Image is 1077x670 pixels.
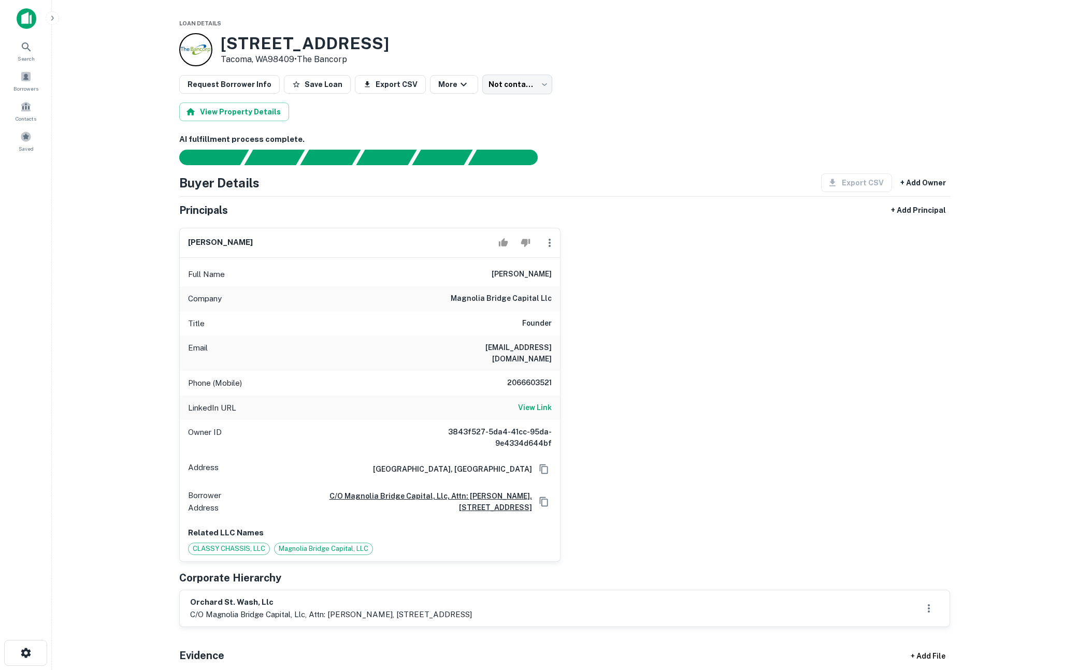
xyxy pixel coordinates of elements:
h6: 2066603521 [490,377,552,389]
h5: Evidence [179,648,224,663]
p: Related LLC Names [188,527,552,539]
h6: AI fulfillment process complete. [179,134,950,145]
button: Reject [516,232,535,253]
p: Phone (Mobile) [188,377,242,389]
div: Principals found, AI now looking for contact information... [356,150,417,165]
span: CLASSY CHASSIS, LLC [189,544,269,554]
a: Contacts [3,97,49,125]
p: Owner ID [188,426,222,449]
p: Address [188,461,219,477]
span: Loan Details [179,20,221,26]
span: Saved [19,144,34,153]
h6: [EMAIL_ADDRESS][DOMAIN_NAME] [427,342,552,365]
p: Full Name [188,268,225,281]
a: View Link [518,402,552,414]
img: capitalize-icon.png [17,8,36,29]
h6: 3843f527-5da4-41cc-95da-9e4334d644bf [427,426,552,449]
h5: Principals [179,202,228,218]
span: Contacts [16,114,36,123]
button: Copy Address [536,494,552,509]
h6: orchard st. wash, llc [190,596,472,608]
span: Search [18,54,35,63]
h4: Buyer Details [179,173,260,192]
span: Borrowers [13,84,38,93]
a: c/o magnolia bridge capital, llc, attn: [PERSON_NAME], [STREET_ADDRESS] [256,490,532,513]
div: Documents found, AI parsing details... [300,150,361,165]
iframe: Chat Widget [1025,587,1077,637]
button: More [430,75,478,94]
div: Sending borrower request to AI... [167,150,245,165]
div: AI fulfillment process complete. [468,150,550,165]
button: + Add Owner [896,173,950,192]
div: + Add File [892,647,965,665]
p: Tacoma, WA98409 • [221,53,389,66]
button: + Add Principal [887,201,950,220]
div: Principals found, still searching for contact information. This may take time... [412,150,472,165]
a: The Bancorp [297,54,347,64]
button: Accept [494,232,512,253]
span: Magnolia Bridge Capital, LLC [275,544,372,554]
p: Email [188,342,208,365]
p: Borrower Address [188,489,252,514]
h3: [STREET_ADDRESS] [221,34,389,53]
button: Save Loan [284,75,351,94]
a: Borrowers [3,67,49,95]
h6: [PERSON_NAME] [492,268,552,281]
div: Your request is received and processing... [244,150,305,165]
button: Copy Address [536,461,552,477]
a: Saved [3,127,49,155]
h6: [GEOGRAPHIC_DATA], [GEOGRAPHIC_DATA] [365,463,532,475]
div: Not contacted [482,75,552,94]
p: LinkedIn URL [188,402,236,414]
h5: Corporate Hierarchy [179,570,281,586]
h6: [PERSON_NAME] [188,237,253,249]
button: Request Borrower Info [179,75,280,94]
p: c/o magnolia bridge capital, llc, attn: [PERSON_NAME], [STREET_ADDRESS] [190,608,472,621]
h6: magnolia bridge capital llc [451,293,552,305]
h6: Founder [522,317,552,330]
button: Export CSV [355,75,426,94]
a: Search [3,37,49,65]
button: View Property Details [179,103,289,121]
p: Company [188,293,222,305]
p: Title [188,317,205,330]
h6: View Link [518,402,552,413]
